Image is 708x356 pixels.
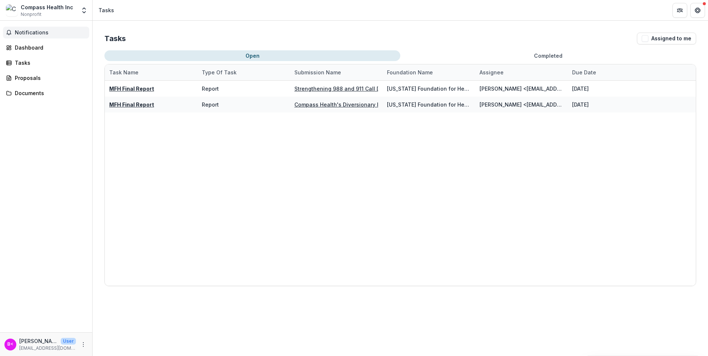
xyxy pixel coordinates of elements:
[3,57,89,69] a: Tasks
[480,85,563,93] div: [PERSON_NAME] <[EMAIL_ADDRESS][DOMAIN_NAME]>
[475,64,568,80] div: Assignee
[197,68,241,76] div: Type of Task
[572,101,589,108] div: [DATE]
[568,64,660,80] div: Due Date
[79,340,88,349] button: More
[109,85,154,92] a: MFH Final Report
[3,41,89,54] a: Dashboard
[21,11,41,18] span: Nonprofit
[637,33,696,44] button: Assigned to me
[61,338,76,345] p: User
[383,68,437,76] div: Foundation Name
[294,101,454,108] a: Compass Health's Diversionary Initiative for Rural [US_STATE]
[672,3,687,18] button: Partners
[387,85,471,93] div: [US_STATE] Foundation for Health
[109,101,154,108] a: MFH Final Report
[290,64,383,80] div: Submission Name
[690,3,705,18] button: Get Help
[290,68,345,76] div: Submission Name
[202,101,219,108] div: Report
[15,89,83,97] div: Documents
[383,64,475,80] div: Foundation Name
[202,85,219,93] div: Report
[197,64,290,80] div: Type of Task
[475,68,508,76] div: Assignee
[480,101,563,108] div: [PERSON_NAME] <[EMAIL_ADDRESS][DOMAIN_NAME]>
[96,5,117,16] nav: breadcrumb
[15,30,86,36] span: Notifications
[6,4,18,16] img: Compass Health Inc
[98,6,114,14] div: Tasks
[104,34,126,43] h2: Tasks
[21,3,73,11] div: Compass Health Inc
[105,64,197,80] div: Task Name
[572,85,589,93] div: [DATE]
[7,342,13,347] div: Brian Martin <bmartin@compasshn.org>
[15,44,83,51] div: Dashboard
[3,72,89,84] a: Proposals
[15,74,83,82] div: Proposals
[19,337,58,345] p: [PERSON_NAME] <[EMAIL_ADDRESS][DOMAIN_NAME]>
[3,87,89,99] a: Documents
[79,3,89,18] button: Open entity switcher
[3,27,89,38] button: Notifications
[568,68,601,76] div: Due Date
[400,50,696,61] button: Completed
[105,68,143,76] div: Task Name
[15,59,83,67] div: Tasks
[104,50,400,61] button: Open
[294,85,401,92] a: Strengthening 988 and 911 Call Diversion
[387,101,471,108] div: [US_STATE] Foundation for Health
[19,345,76,352] p: [EMAIL_ADDRESS][DOMAIN_NAME]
